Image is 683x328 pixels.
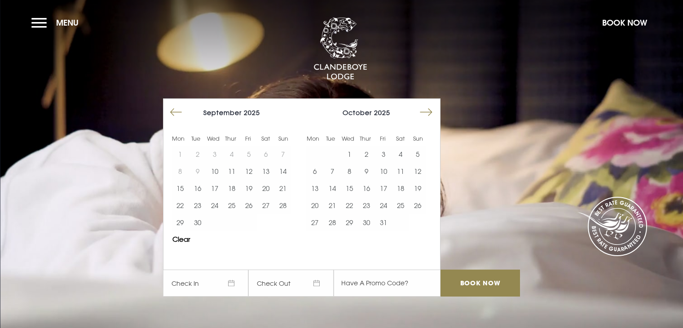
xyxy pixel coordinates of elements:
[172,214,189,231] td: Choose Monday, September 29, 2025 as your start date.
[341,180,358,197] td: Choose Wednesday, October 15, 2025 as your start date.
[323,214,340,231] td: Choose Tuesday, October 28, 2025 as your start date.
[358,163,375,180] button: 9
[358,197,375,214] button: 23
[341,146,358,163] td: Choose Wednesday, October 1, 2025 as your start date.
[375,146,392,163] button: 3
[306,214,323,231] button: 27
[323,180,340,197] button: 14
[257,180,274,197] td: Choose Saturday, September 20, 2025 as your start date.
[375,163,392,180] td: Choose Friday, October 10, 2025 as your start date.
[172,180,189,197] button: 15
[341,197,358,214] td: Choose Wednesday, October 22, 2025 as your start date.
[206,197,223,214] td: Choose Wednesday, September 24, 2025 as your start date.
[375,197,392,214] td: Choose Friday, October 24, 2025 as your start date.
[223,197,240,214] td: Choose Thursday, September 25, 2025 as your start date.
[163,270,248,297] span: Check In
[306,197,323,214] button: 20
[306,163,323,180] td: Choose Monday, October 6, 2025 as your start date.
[358,180,375,197] button: 16
[189,214,206,231] button: 30
[257,163,274,180] td: Choose Saturday, September 13, 2025 as your start date.
[409,146,426,163] td: Choose Sunday, October 5, 2025 as your start date.
[409,163,426,180] button: 12
[189,180,206,197] button: 16
[598,13,652,32] button: Book Now
[392,163,409,180] button: 11
[274,197,291,214] button: 28
[392,197,409,214] td: Choose Saturday, October 25, 2025 as your start date.
[189,197,206,214] td: Choose Tuesday, September 23, 2025 as your start date.
[306,163,323,180] button: 6
[172,236,190,243] button: Clear
[248,270,334,297] span: Check Out
[358,180,375,197] td: Choose Thursday, October 16, 2025 as your start date.
[409,180,426,197] td: Choose Sunday, October 19, 2025 as your start date.
[341,163,358,180] button: 8
[358,146,375,163] td: Choose Thursday, October 2, 2025 as your start date.
[206,163,223,180] td: Choose Wednesday, September 10, 2025 as your start date.
[323,163,340,180] button: 7
[189,180,206,197] td: Choose Tuesday, September 16, 2025 as your start date.
[223,163,240,180] button: 11
[392,180,409,197] td: Choose Saturday, October 18, 2025 as your start date.
[358,146,375,163] button: 2
[257,197,274,214] td: Choose Saturday, September 27, 2025 as your start date.
[240,163,257,180] button: 12
[375,197,392,214] button: 24
[313,18,367,80] img: Clandeboye Lodge
[223,180,240,197] td: Choose Thursday, September 18, 2025 as your start date.
[257,197,274,214] button: 27
[56,18,79,28] span: Menu
[223,180,240,197] button: 18
[223,163,240,180] td: Choose Thursday, September 11, 2025 as your start date.
[223,197,240,214] button: 25
[206,197,223,214] button: 24
[240,197,257,214] td: Choose Friday, September 26, 2025 as your start date.
[274,197,291,214] td: Choose Sunday, September 28, 2025 as your start date.
[375,180,392,197] td: Choose Friday, October 17, 2025 as your start date.
[206,163,223,180] button: 10
[409,163,426,180] td: Choose Sunday, October 12, 2025 as your start date.
[392,146,409,163] td: Choose Saturday, October 4, 2025 as your start date.
[341,214,358,231] td: Choose Wednesday, October 29, 2025 as your start date.
[167,104,185,121] button: Move backward to switch to the previous month.
[392,163,409,180] td: Choose Saturday, October 11, 2025 as your start date.
[374,109,390,116] span: 2025
[323,214,340,231] button: 28
[441,270,520,297] input: Book Now
[375,214,392,231] td: Choose Friday, October 31, 2025 as your start date.
[240,180,257,197] button: 19
[409,180,426,197] button: 19
[392,146,409,163] button: 4
[203,109,242,116] span: September
[323,197,340,214] td: Choose Tuesday, October 21, 2025 as your start date.
[189,214,206,231] td: Choose Tuesday, September 30, 2025 as your start date.
[341,163,358,180] td: Choose Wednesday, October 8, 2025 as your start date.
[240,197,257,214] button: 26
[189,197,206,214] button: 23
[274,163,291,180] button: 14
[375,180,392,197] button: 17
[375,214,392,231] button: 31
[244,109,260,116] span: 2025
[341,146,358,163] button: 1
[172,214,189,231] button: 29
[341,197,358,214] button: 22
[375,163,392,180] button: 10
[306,180,323,197] button: 13
[392,197,409,214] button: 25
[358,197,375,214] td: Choose Thursday, October 23, 2025 as your start date.
[358,214,375,231] button: 30
[206,180,223,197] button: 17
[341,180,358,197] button: 15
[343,109,372,116] span: October
[306,214,323,231] td: Choose Monday, October 27, 2025 as your start date.
[172,197,189,214] td: Choose Monday, September 22, 2025 as your start date.
[341,214,358,231] button: 29
[172,180,189,197] td: Choose Monday, September 15, 2025 as your start date.
[172,197,189,214] button: 22
[334,270,441,297] input: Have A Promo Code?
[274,180,291,197] button: 21
[306,197,323,214] td: Choose Monday, October 20, 2025 as your start date.
[392,180,409,197] button: 18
